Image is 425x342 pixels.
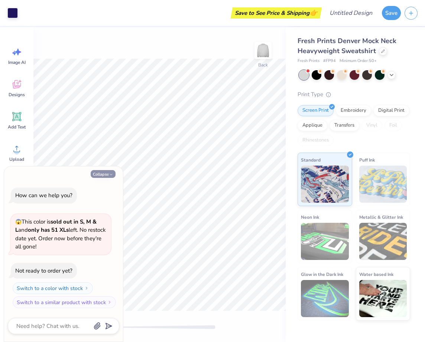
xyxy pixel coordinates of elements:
span: This color is and left. No restock date yet. Order now before they're all gone! [15,218,106,251]
span: Minimum Order: 50 + [340,58,377,64]
div: How can we help you? [15,192,72,199]
span: Designs [9,92,25,98]
div: Vinyl [361,120,382,131]
button: Collapse [91,170,116,178]
span: 👉 [309,8,318,17]
img: Glow in the Dark Ink [301,280,349,317]
div: Rhinestones [298,135,334,146]
span: Fresh Prints [298,58,319,64]
span: Glow in the Dark Ink [301,270,343,278]
span: Water based Ink [359,270,393,278]
button: Save [382,6,401,20]
div: Transfers [330,120,359,131]
img: Puff Ink [359,166,407,203]
span: Fresh Prints Denver Mock Neck Heavyweight Sweatshirt [298,36,396,55]
img: Standard [301,166,349,203]
div: Print Type [298,90,410,99]
img: Neon Ink [301,223,349,260]
img: Switch to a similar product with stock [107,300,112,304]
span: Metallic & Glitter Ink [359,213,403,221]
div: Applique [298,120,327,131]
img: Back [256,43,270,58]
button: Switch to a similar product with stock [13,296,116,308]
strong: sold out in S, M & L [15,218,97,234]
div: Not ready to order yet? [15,267,72,274]
img: Metallic & Glitter Ink [359,223,407,260]
div: Save to See Price & Shipping [233,7,320,19]
span: Standard [301,156,321,164]
span: Neon Ink [301,213,319,221]
button: Switch to a color with stock [13,282,93,294]
input: Untitled Design [324,6,378,20]
div: Digital Print [373,105,409,116]
div: Embroidery [336,105,371,116]
span: # FP94 [323,58,336,64]
strong: only has 51 XLs [28,226,69,234]
span: Add Text [8,124,26,130]
span: 😱 [15,218,22,225]
div: Screen Print [298,105,334,116]
span: Upload [9,156,24,162]
img: Water based Ink [359,280,407,317]
span: Image AI [8,59,26,65]
div: Foil [385,120,402,131]
img: Switch to a color with stock [84,286,89,290]
div: Back [258,62,268,68]
span: Puff Ink [359,156,375,164]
